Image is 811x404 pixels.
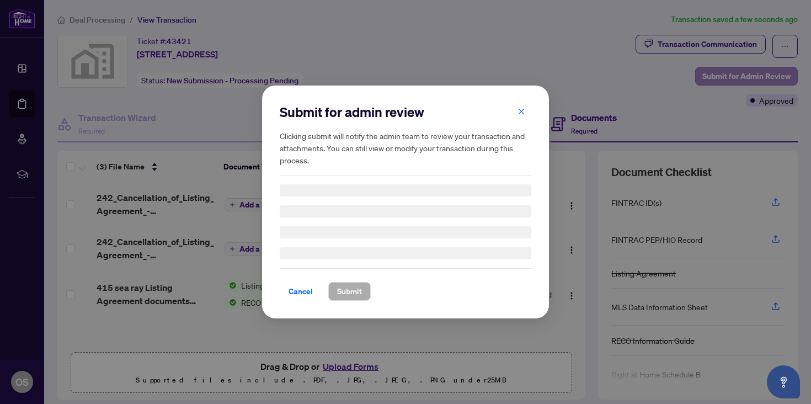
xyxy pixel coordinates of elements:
button: Open asap [767,365,800,398]
h5: Clicking submit will notify the admin team to review your transaction and attachments. You can st... [280,130,531,166]
span: close [517,108,525,115]
button: Submit [328,282,371,301]
span: Cancel [289,283,313,300]
button: Cancel [280,282,322,301]
h2: Submit for admin review [280,103,531,121]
